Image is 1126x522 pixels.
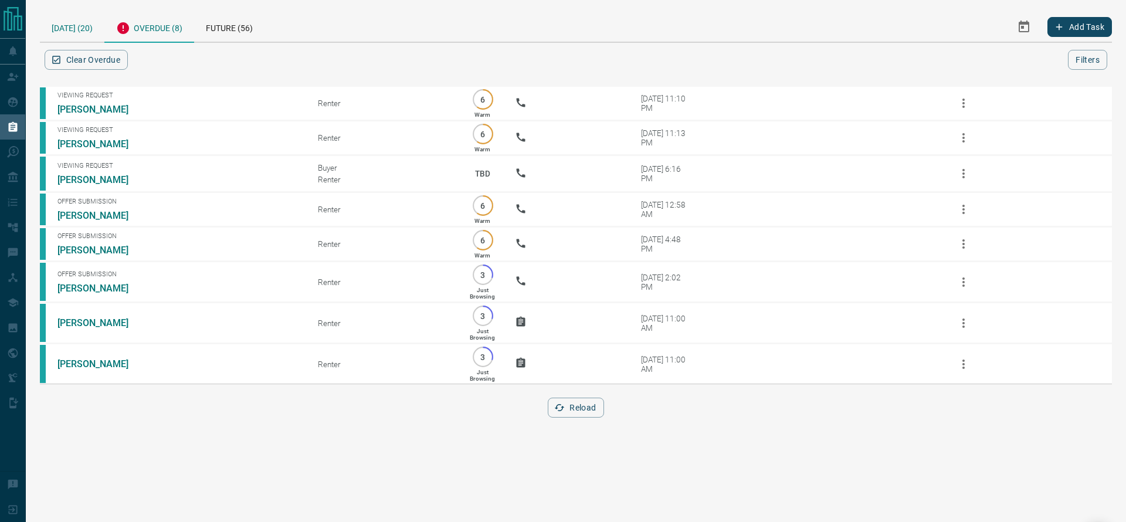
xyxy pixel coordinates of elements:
p: 6 [479,130,487,138]
a: [PERSON_NAME] [57,317,145,328]
span: Viewing Request [57,91,300,99]
button: Add Task [1047,17,1112,37]
div: Renter [318,133,450,143]
button: Select Date Range [1010,13,1038,41]
div: condos.ca [40,122,46,154]
p: 6 [479,201,487,210]
div: Buyer [318,163,450,172]
button: Filters [1068,50,1107,70]
a: [PERSON_NAME] [57,138,145,150]
div: [DATE] 12:58 AM [641,200,691,219]
p: Just Browsing [470,369,495,382]
a: [PERSON_NAME] [57,283,145,294]
span: Offer Submission [57,198,300,205]
button: Reload [548,398,603,418]
div: condos.ca [40,228,46,260]
div: condos.ca [40,304,46,342]
p: TBD [468,158,497,189]
div: condos.ca [40,87,46,119]
div: [DATE] 6:16 PM [641,164,691,183]
p: 3 [479,352,487,361]
p: Just Browsing [470,328,495,341]
div: Overdue (8) [104,12,194,43]
div: Renter [318,239,450,249]
p: 6 [479,236,487,245]
div: [DATE] 2:02 PM [641,273,691,291]
div: [DATE] 4:48 PM [641,235,691,253]
p: Warm [474,252,490,259]
div: Renter [318,318,450,328]
div: Renter [318,205,450,214]
button: Clear Overdue [45,50,128,70]
p: Warm [474,111,490,118]
span: Viewing Request [57,126,300,134]
span: Viewing Request [57,162,300,170]
span: Offer Submission [57,270,300,278]
p: Warm [474,218,490,224]
div: condos.ca [40,345,46,383]
span: Offer Submission [57,232,300,240]
a: [PERSON_NAME] [57,104,145,115]
p: Warm [474,146,490,152]
div: [DATE] (20) [40,12,104,42]
p: 6 [479,95,487,104]
p: 3 [479,311,487,320]
div: [DATE] 11:10 PM [641,94,691,113]
p: 3 [479,270,487,279]
a: [PERSON_NAME] [57,210,145,221]
div: Renter [318,360,450,369]
div: [DATE] 11:00 AM [641,355,691,374]
div: condos.ca [40,157,46,191]
div: [DATE] 11:00 AM [641,314,691,333]
div: Future (56) [194,12,264,42]
div: Renter [318,175,450,184]
div: Renter [318,99,450,108]
p: Just Browsing [470,287,495,300]
div: Renter [318,277,450,287]
a: [PERSON_NAME] [57,245,145,256]
div: condos.ca [40,263,46,301]
a: [PERSON_NAME] [57,174,145,185]
div: condos.ca [40,194,46,225]
div: [DATE] 11:13 PM [641,128,691,147]
a: [PERSON_NAME] [57,358,145,370]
